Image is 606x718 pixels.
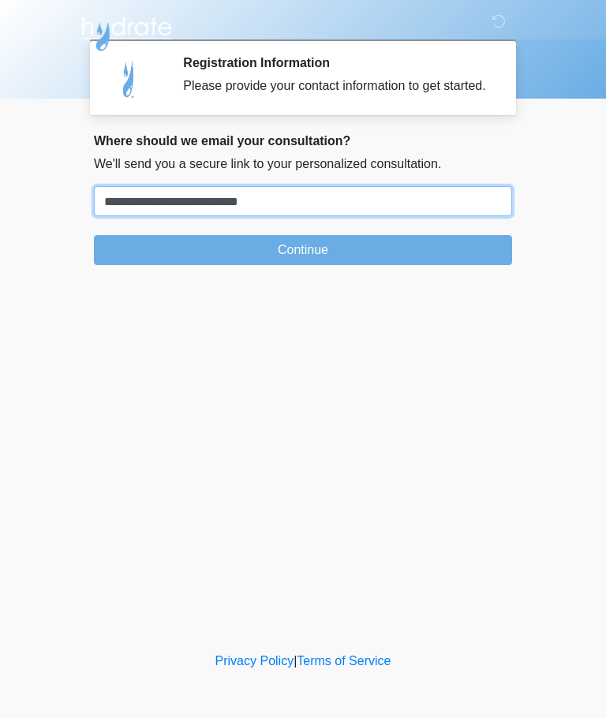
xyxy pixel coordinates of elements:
img: Agent Avatar [106,55,153,103]
h2: Where should we email your consultation? [94,133,512,148]
p: We'll send you a secure link to your personalized consultation. [94,155,512,174]
button: Continue [94,235,512,265]
div: Please provide your contact information to get started. [183,77,488,95]
a: | [294,654,297,668]
img: Hydrate IV Bar - Arcadia Logo [78,12,174,52]
a: Privacy Policy [215,654,294,668]
a: Terms of Service [297,654,391,668]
